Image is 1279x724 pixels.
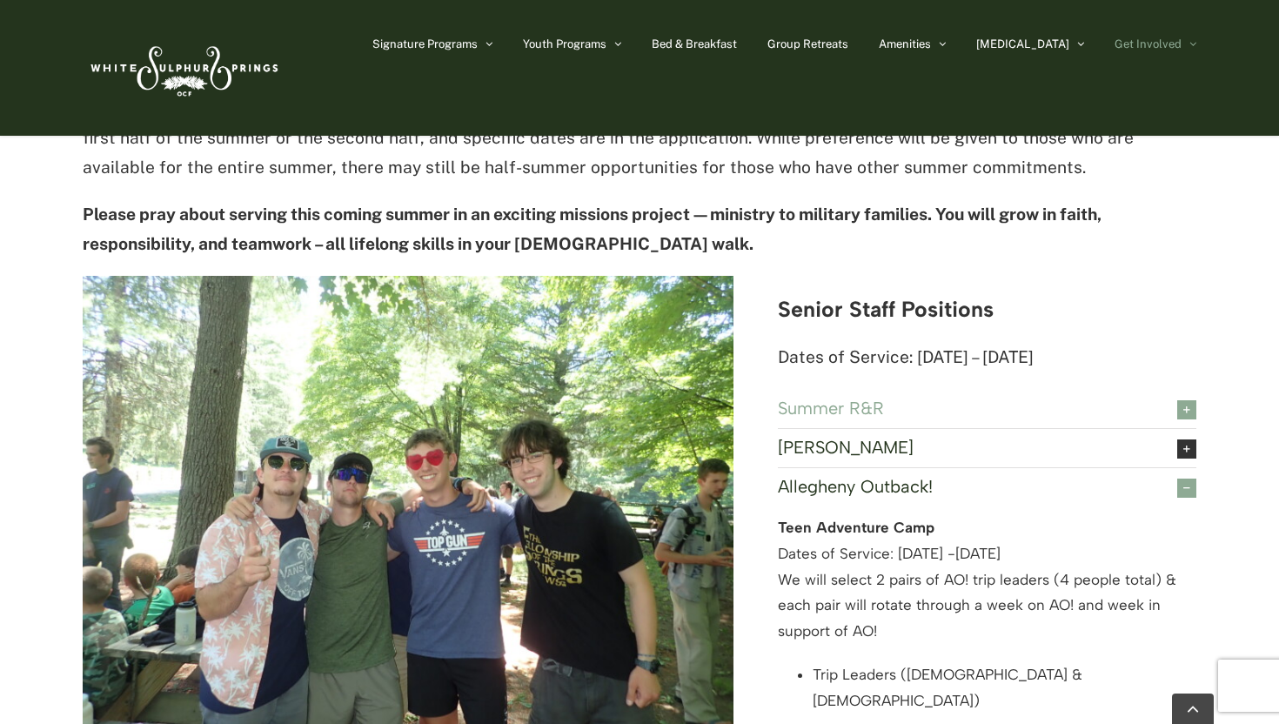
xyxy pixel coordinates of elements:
span: Group Retreats [767,38,848,50]
li: Trip Leaders ([DEMOGRAPHIC_DATA] & [DEMOGRAPHIC_DATA]) [813,662,1196,714]
p: Dates of Service: [DATE] -[DATE] We will select 2 pairs of AO! trip leaders (4 people total) & ea... [778,515,1196,645]
a: Summer R&R [778,390,1196,428]
span: Youth Programs [523,38,606,50]
h3: Senior Staff Positions [778,298,1196,321]
span: [PERSON_NAME] [778,438,1150,457]
strong: Please pray about serving this coming summer in an exciting missions project—ministry to military... [83,204,1102,253]
span: [MEDICAL_DATA] [976,38,1069,50]
span: Get Involved [1115,38,1182,50]
span: Amenities [879,38,931,50]
span: Signature Programs [372,38,478,50]
p: Dates of Service: [DATE] – [DATE] [778,343,1196,372]
a: [PERSON_NAME] [778,429,1196,467]
a: Allegheny Outback! [778,468,1196,506]
span: Allegheny Outback! [778,477,1150,496]
span: Bed & Breakfast [652,38,737,50]
span: Summer R&R [778,399,1150,418]
strong: Teen Adventure Camp [778,519,934,536]
img: White Sulphur Springs Logo [83,27,283,109]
